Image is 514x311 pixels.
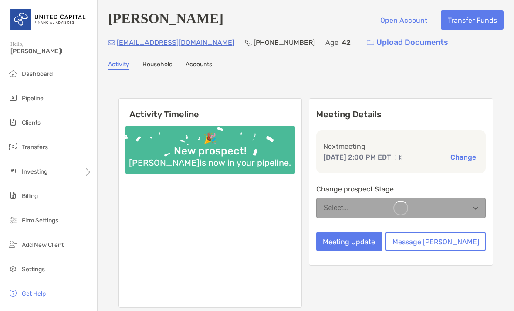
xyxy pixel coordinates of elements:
[117,37,234,48] p: [EMAIL_ADDRESS][DOMAIN_NAME]
[316,109,486,120] p: Meeting Details
[125,157,294,168] div: [PERSON_NAME] is now in your pipeline.
[8,215,18,225] img: firm-settings icon
[316,232,382,251] button: Meeting Update
[323,141,479,152] p: Next meeting
[22,95,44,102] span: Pipeline
[8,117,18,127] img: clients icon
[22,119,41,126] span: Clients
[108,40,115,45] img: Email Icon
[22,144,48,151] span: Transfers
[441,10,504,30] button: Transfer Funds
[361,33,454,52] a: Upload Documents
[325,37,338,48] p: Age
[254,37,315,48] p: [PHONE_NUMBER]
[108,61,129,70] a: Activity
[22,266,45,273] span: Settings
[170,145,250,157] div: New prospect!
[373,10,434,30] button: Open Account
[8,68,18,79] img: dashboard icon
[8,263,18,274] img: settings icon
[385,232,486,251] button: Message [PERSON_NAME]
[22,290,46,297] span: Get Help
[119,99,301,120] h6: Activity Timeline
[22,241,64,249] span: Add New Client
[10,3,87,35] img: United Capital Logo
[22,192,38,200] span: Billing
[8,239,18,249] img: add_new_client icon
[367,40,374,46] img: button icon
[22,168,47,175] span: Investing
[8,141,18,152] img: transfers icon
[186,61,212,70] a: Accounts
[10,48,92,55] span: [PERSON_NAME]!
[142,61,172,70] a: Household
[8,166,18,176] img: investing icon
[8,92,18,103] img: pipeline icon
[200,132,220,145] div: 🎉
[395,154,402,161] img: communication type
[8,288,18,298] img: get-help icon
[448,153,479,162] button: Change
[8,190,18,201] img: billing icon
[245,39,252,46] img: Phone Icon
[316,184,486,195] p: Change prospect Stage
[22,70,53,78] span: Dashboard
[342,37,351,48] p: 42
[323,152,391,163] p: [DATE] 2:00 PM EDT
[108,10,223,30] h4: [PERSON_NAME]
[22,217,58,224] span: Firm Settings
